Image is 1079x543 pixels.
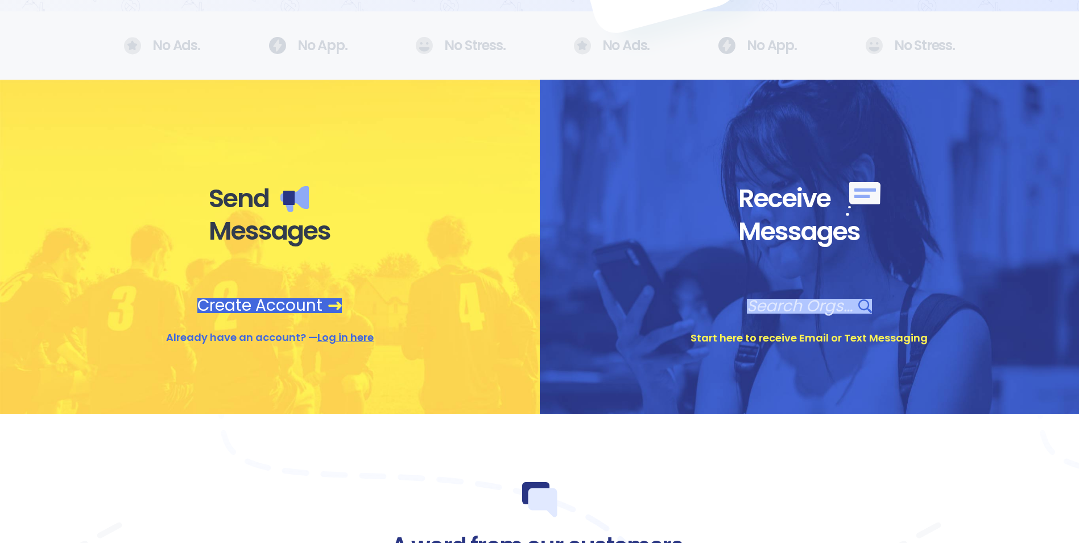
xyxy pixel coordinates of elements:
[691,331,928,345] div: Start here to receive Email or Text Messaging
[747,299,872,314] a: Search Orgs…
[718,37,797,54] div: No App.
[415,37,433,54] img: No Ads.
[574,37,591,55] img: No Ads.
[522,482,557,517] img: Dialogue bubble
[268,37,348,54] div: No App.
[846,182,880,216] img: Receive messages
[865,37,883,54] img: No Ads.
[209,183,330,215] div: Send
[280,186,309,212] img: Send messages
[317,330,374,344] a: Log in here
[124,37,200,55] div: No Ads.
[574,37,650,55] div: No Ads.
[197,298,342,313] a: Create Account
[166,330,374,345] div: Already have an account? —
[865,37,955,54] div: No Stress.
[415,37,505,54] div: No Stress.
[124,37,141,55] img: No Ads.
[738,182,880,216] div: Receive
[738,216,880,248] div: Messages
[268,37,286,54] img: No Ads.
[718,37,735,54] img: No Ads.
[209,215,330,247] div: Messages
